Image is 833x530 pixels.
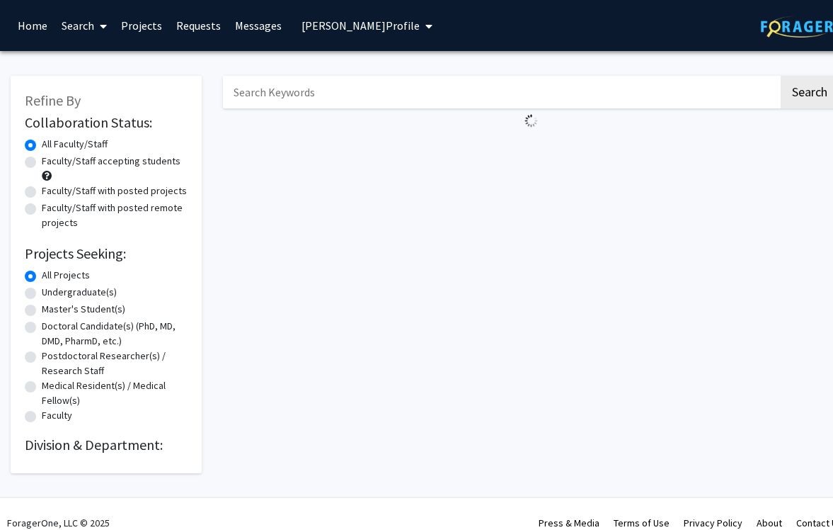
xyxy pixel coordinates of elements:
[42,349,188,378] label: Postdoctoral Researcher(s) / Research Staff
[42,201,188,230] label: Faculty/Staff with posted remote projects
[42,319,188,349] label: Doctoral Candidate(s) (PhD, MD, DMD, PharmD, etc.)
[25,245,188,262] h2: Projects Seeking:
[757,517,782,529] a: About
[228,1,289,50] a: Messages
[25,436,188,453] h2: Division & Department:
[25,91,81,109] span: Refine By
[42,285,117,300] label: Undergraduate(s)
[42,137,108,152] label: All Faculty/Staff
[42,408,72,423] label: Faculty
[42,378,188,408] label: Medical Resident(s) / Medical Fellow(s)
[114,1,169,50] a: Projects
[773,466,822,519] iframe: Chat
[11,1,54,50] a: Home
[25,114,188,131] h2: Collaboration Status:
[42,302,125,317] label: Master's Student(s)
[42,154,180,169] label: Faculty/Staff accepting students
[42,184,187,198] label: Faculty/Staff with posted projects
[54,1,114,50] a: Search
[519,108,544,133] img: Loading
[301,18,420,33] span: [PERSON_NAME] Profile
[684,517,742,529] a: Privacy Policy
[42,268,90,283] label: All Projects
[223,76,779,108] input: Search Keywords
[169,1,228,50] a: Requests
[539,517,599,529] a: Press & Media
[614,517,670,529] a: Terms of Use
